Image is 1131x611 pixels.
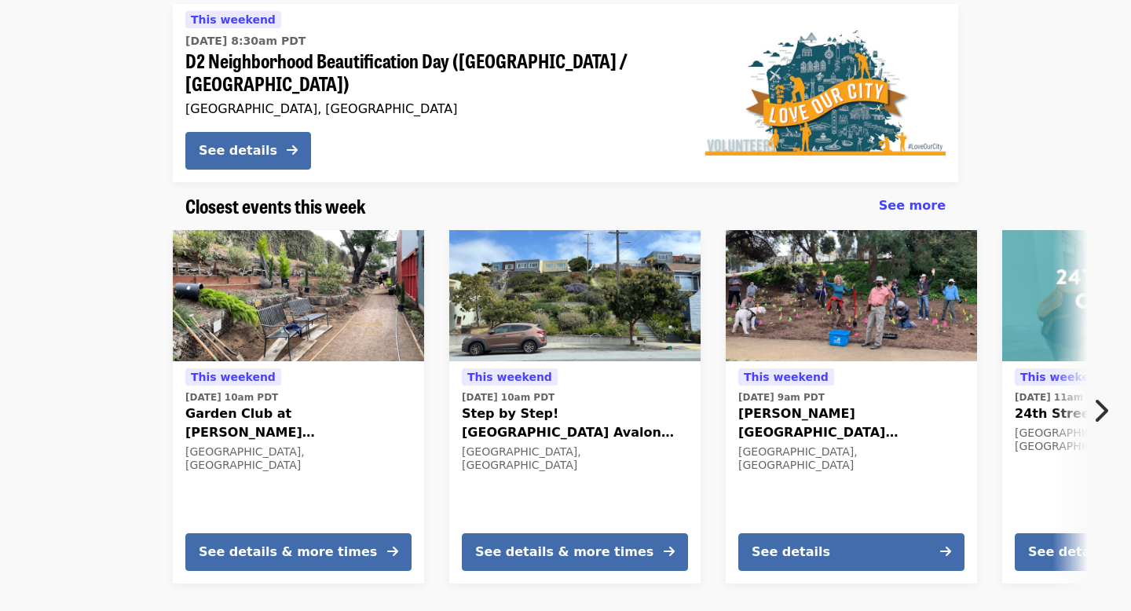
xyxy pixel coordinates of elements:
[191,13,276,26] span: This weekend
[185,195,366,218] a: Closest events this week
[738,445,964,472] div: [GEOGRAPHIC_DATA], [GEOGRAPHIC_DATA]
[173,195,958,218] div: Closest events this week
[1079,389,1131,433] button: Next item
[738,390,825,404] time: [DATE] 9am PDT
[185,445,412,472] div: [GEOGRAPHIC_DATA], [GEOGRAPHIC_DATA]
[173,230,424,584] a: See details for "Garden Club at Burrows Pocket Park and The Green In-Between"
[664,544,675,559] i: arrow-right icon
[744,371,829,383] span: This weekend
[879,196,946,215] a: See more
[199,141,277,160] div: See details
[173,230,424,362] img: Garden Club at Burrows Pocket Park and The Green In-Between organized by SF Public Works
[738,533,964,571] button: See details
[705,30,946,155] img: D2 Neighborhood Beautification Day (Russian Hill / Fillmore) organized by SF Public Works
[752,543,830,562] div: See details
[462,445,688,472] div: [GEOGRAPHIC_DATA], [GEOGRAPHIC_DATA]
[738,404,964,442] span: [PERSON_NAME][GEOGRAPHIC_DATA] [PERSON_NAME] Beautification Day
[462,533,688,571] button: See details & more times
[940,544,951,559] i: arrow-right icon
[449,230,701,584] a: See details for "Step by Step! Athens Avalon Gardening Day"
[726,230,977,362] img: Glen Park Greenway Beautification Day organized by SF Public Works
[726,230,977,584] a: See details for "Glen Park Greenway Beautification Day"
[449,230,701,362] img: Step by Step! Athens Avalon Gardening Day organized by SF Public Works
[879,198,946,213] span: See more
[185,49,680,95] span: D2 Neighborhood Beautification Day ([GEOGRAPHIC_DATA] / [GEOGRAPHIC_DATA])
[387,544,398,559] i: arrow-right icon
[287,143,298,158] i: arrow-right icon
[185,101,680,116] div: [GEOGRAPHIC_DATA], [GEOGRAPHIC_DATA]
[462,390,555,404] time: [DATE] 10am PDT
[173,4,958,182] a: See details for "D2 Neighborhood Beautification Day (Russian Hill / Fillmore)"
[1020,371,1105,383] span: This weekend
[199,543,377,562] div: See details & more times
[185,33,306,49] time: [DATE] 8:30am PDT
[185,404,412,442] span: Garden Club at [PERSON_NAME][GEOGRAPHIC_DATA] and The Green In-Between
[191,371,276,383] span: This weekend
[185,132,311,170] button: See details
[475,543,653,562] div: See details & more times
[1093,396,1108,426] i: chevron-right icon
[1015,390,1107,404] time: [DATE] 11am PDT
[185,533,412,571] button: See details & more times
[462,404,688,442] span: Step by Step! [GEOGRAPHIC_DATA] Avalon Gardening Day
[467,371,552,383] span: This weekend
[185,390,278,404] time: [DATE] 10am PDT
[185,192,366,219] span: Closest events this week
